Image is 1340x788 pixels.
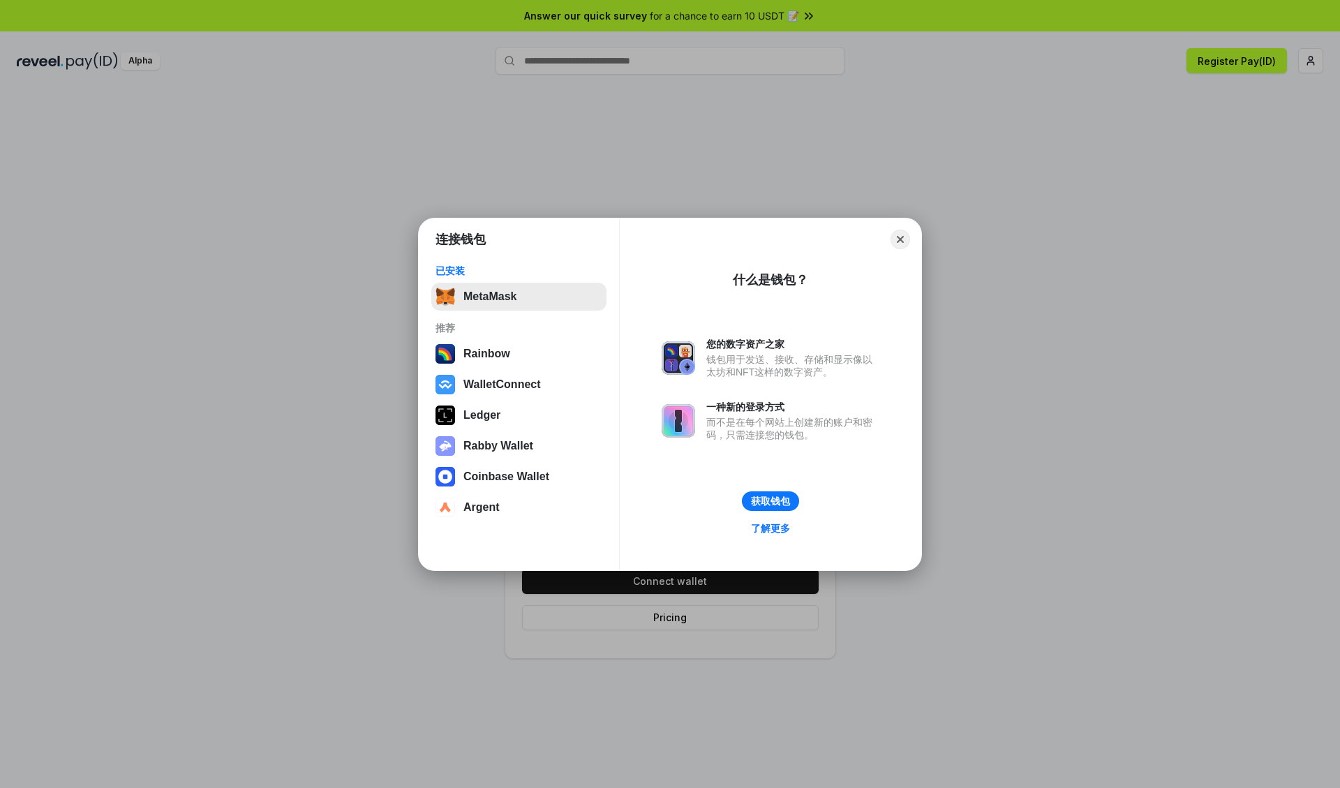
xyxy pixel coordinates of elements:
[435,375,455,394] img: svg+xml,%3Csvg%20width%3D%2228%22%20height%3D%2228%22%20viewBox%3D%220%200%2028%2028%22%20fill%3D...
[742,491,799,511] button: 获取钱包
[431,401,606,429] button: Ledger
[431,340,606,368] button: Rainbow
[751,522,790,535] div: 了解更多
[463,290,516,303] div: MetaMask
[435,498,455,517] img: svg+xml,%3Csvg%20width%3D%2228%22%20height%3D%2228%22%20viewBox%3D%220%200%2028%2028%22%20fill%3D...
[463,470,549,483] div: Coinbase Wallet
[463,501,500,514] div: Argent
[706,416,879,441] div: 而不是在每个网站上创建新的账户和密码，只需连接您的钱包。
[463,440,533,452] div: Rabby Wallet
[435,344,455,364] img: svg+xml,%3Csvg%20width%3D%22120%22%20height%3D%22120%22%20viewBox%3D%220%200%20120%20120%22%20fil...
[435,231,486,248] h1: 连接钱包
[463,409,500,422] div: Ledger
[435,436,455,456] img: svg+xml,%3Csvg%20xmlns%3D%22http%3A%2F%2Fwww.w3.org%2F2000%2Fsvg%22%20fill%3D%22none%22%20viewBox...
[431,493,606,521] button: Argent
[431,283,606,311] button: MetaMask
[706,353,879,378] div: 钱包用于发送、接收、存储和显示像以太坊和NFT这样的数字资产。
[431,463,606,491] button: Coinbase Wallet
[662,404,695,438] img: svg+xml,%3Csvg%20xmlns%3D%22http%3A%2F%2Fwww.w3.org%2F2000%2Fsvg%22%20fill%3D%22none%22%20viewBox...
[733,272,808,288] div: 什么是钱包？
[662,341,695,375] img: svg+xml,%3Csvg%20xmlns%3D%22http%3A%2F%2Fwww.w3.org%2F2000%2Fsvg%22%20fill%3D%22none%22%20viewBox...
[706,401,879,413] div: 一种新的登录方式
[706,338,879,350] div: 您的数字资产之家
[435,287,455,306] img: svg+xml,%3Csvg%20fill%3D%22none%22%20height%3D%2233%22%20viewBox%3D%220%200%2035%2033%22%20width%...
[463,378,541,391] div: WalletConnect
[435,406,455,425] img: svg+xml,%3Csvg%20xmlns%3D%22http%3A%2F%2Fwww.w3.org%2F2000%2Fsvg%22%20width%3D%2228%22%20height%3...
[463,348,510,360] div: Rainbow
[431,371,606,399] button: WalletConnect
[435,467,455,486] img: svg+xml,%3Csvg%20width%3D%2228%22%20height%3D%2228%22%20viewBox%3D%220%200%2028%2028%22%20fill%3D...
[435,265,602,277] div: 已安装
[431,432,606,460] button: Rabby Wallet
[435,322,602,334] div: 推荐
[743,519,798,537] a: 了解更多
[751,495,790,507] div: 获取钱包
[891,230,910,249] button: Close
